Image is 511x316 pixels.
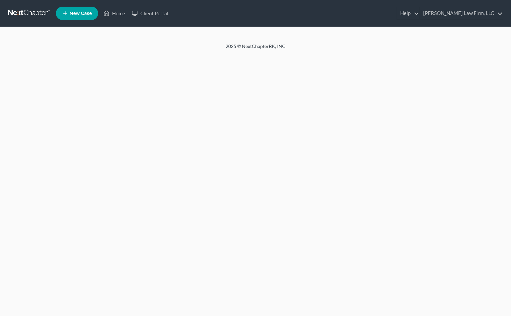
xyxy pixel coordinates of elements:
a: [PERSON_NAME] Law Firm, LLC [420,7,503,19]
new-legal-case-button: New Case [56,7,98,20]
a: Help [397,7,419,19]
a: Home [100,7,128,19]
a: Client Portal [128,7,172,19]
div: 2025 © NextChapterBK, INC [66,43,445,55]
